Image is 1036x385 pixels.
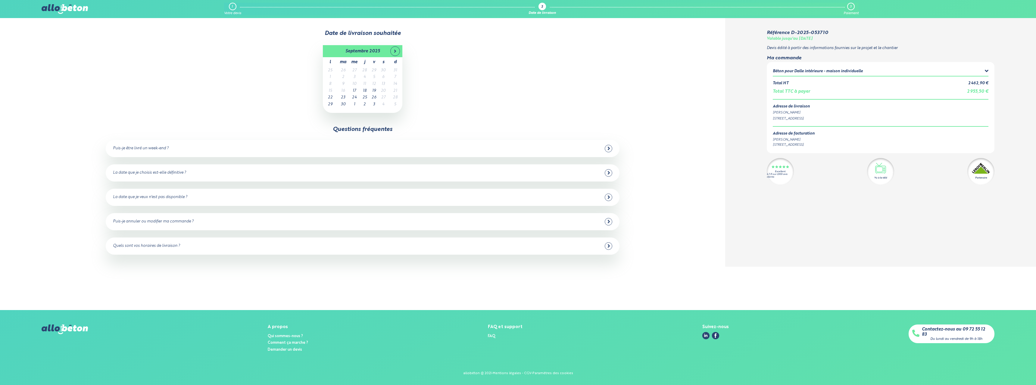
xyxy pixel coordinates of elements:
td: 1 [323,74,337,81]
td: 16 [337,88,349,95]
div: Valable jusqu'au [DATE] [767,37,813,41]
a: 1 Votre devis [224,3,241,15]
td: 17 [349,88,360,95]
td: 30 [337,101,349,108]
td: 4 [360,74,369,81]
th: me [349,57,360,67]
div: Total TTC à payer [773,89,810,94]
td: 27 [349,67,360,74]
th: s [379,57,388,67]
th: v [369,57,379,67]
td: 22 [323,94,337,101]
div: Suivez-nous [702,324,729,330]
div: A propos [268,324,308,330]
td: 29 [323,101,337,108]
td: 9 [337,81,349,88]
td: 23 [337,94,349,101]
div: Adresse de facturation [773,132,815,136]
iframe: Help widget launcher [982,362,1029,378]
div: - [491,371,493,375]
div: FAQ et support [488,324,523,330]
th: d [388,57,402,67]
td: 3 [369,101,379,108]
td: 27 [379,94,388,101]
th: ma [337,57,349,67]
div: Puis-je annuler ou modifier ma commande ? [113,219,194,224]
td: 14 [388,81,402,88]
div: Vu à la télé [874,176,887,180]
div: [STREET_ADDRESS] [773,142,815,147]
div: Questions fréquentes [333,126,392,133]
div: Total HT [773,81,788,86]
div: Béton pour Dalle intérieure - maison individuelle [773,69,863,74]
div: Puis-je être livré un week-end ? [113,146,169,151]
div: 2 [541,5,543,9]
td: 18 [360,88,369,95]
a: Paramètres des cookies [532,371,573,375]
td: 29 [369,67,379,74]
div: 4.7/5 sur 2300 avis clients [767,173,794,179]
div: Votre devis [224,11,241,15]
td: 20 [379,88,388,95]
div: Date de livraison [529,11,556,15]
td: 10 [349,81,360,88]
td: 4 [379,101,388,108]
td: 25 [360,94,369,101]
td: 21 [388,88,402,95]
td: 28 [360,67,369,74]
div: La date que je choisis est-elle définitive ? [113,171,186,175]
div: allobéton @ 2021 [463,371,491,375]
td: 12 [369,81,379,88]
td: 8 [323,81,337,88]
a: FAQ [488,334,495,338]
th: j [360,57,369,67]
div: 1 [232,5,233,9]
div: Ma commande [767,55,995,61]
div: 3 [850,5,851,9]
td: 13 [379,81,388,88]
p: Devis édité à partir des informations fournies sur le projet et le chantier [767,46,995,51]
div: Référence D-2025-053710 [767,30,828,36]
div: - [531,371,532,375]
td: 15 [323,88,337,95]
td: 31 [388,67,402,74]
div: Date de livraison souhaitée [42,30,684,37]
td: 1 [349,101,360,108]
a: 2 Date de livraison [529,3,556,15]
td: 26 [369,94,379,101]
a: CGV [524,371,531,375]
a: Qui sommes-nous ? [268,334,303,338]
td: 2 [337,74,349,81]
td: 26 [337,67,349,74]
div: Du lundi au vendredi de 9h à 18h [930,337,982,341]
td: 19 [369,88,379,95]
div: La date que je veux n'est pas disponible ? [113,195,187,200]
span: - [522,371,523,375]
span: 2 955,50 € [967,89,988,94]
div: [STREET_ADDRESS] [773,116,989,121]
td: 25 [323,67,337,74]
div: Partenaire [975,176,987,180]
a: Contactez-nous au 09 72 55 12 83 [922,327,991,337]
a: Mentions légales [493,371,521,375]
td: 3 [349,74,360,81]
td: 6 [379,74,388,81]
img: allobéton [42,324,88,334]
td: 5 [388,101,402,108]
div: Paiement [844,11,859,15]
td: 24 [349,94,360,101]
td: 5 [369,74,379,81]
div: 2 462,90 € [968,81,988,86]
th: septembre 2025 [337,45,388,57]
td: 7 [388,74,402,81]
div: Adresse de livraison [773,104,989,109]
td: 30 [379,67,388,74]
div: [PERSON_NAME] [773,110,989,115]
td: 28 [388,94,402,101]
a: Comment ça marche ? [268,341,308,345]
img: allobéton [42,4,88,14]
div: Quels sont vos horaires de livraison ? [113,244,180,248]
div: Excellent [775,170,785,173]
div: [PERSON_NAME] [773,137,815,142]
summary: Béton pour Dalle intérieure - maison individuelle [773,68,989,76]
